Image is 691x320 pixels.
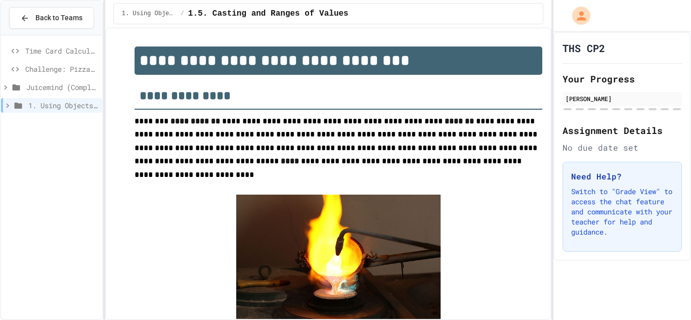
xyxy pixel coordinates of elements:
[28,100,98,111] span: 1. Using Objects and Methods
[607,236,681,279] iframe: chat widget
[571,170,673,182] h3: Need Help?
[25,64,98,74] span: Challenge: Pizza Delivery Calculator
[563,142,682,154] div: No due date set
[571,187,673,237] p: Switch to "Grade View" to access the chat feature and communicate with your teacher for help and ...
[563,123,682,138] h2: Assignment Details
[649,280,681,310] iframe: chat widget
[563,72,682,86] h2: Your Progress
[566,94,679,103] div: [PERSON_NAME]
[122,10,177,18] span: 1. Using Objects and Methods
[9,7,94,29] button: Back to Teams
[188,8,349,20] span: 1.5. Casting and Ranges of Values
[562,4,593,27] div: My Account
[181,10,184,18] span: /
[25,45,98,56] span: Time Card Calculator
[35,13,82,23] span: Back to Teams
[26,82,98,93] span: Juicemind (Completed) Excersizes
[563,41,605,55] h1: THS CP2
